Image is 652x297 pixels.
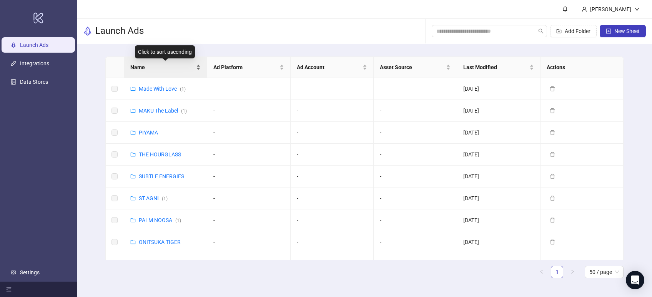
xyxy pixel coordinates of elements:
td: - [374,253,457,275]
span: delete [550,86,555,91]
span: ( 1 ) [175,218,181,223]
span: delete [550,130,555,135]
span: folder [130,217,136,223]
span: Asset Source [380,63,444,71]
a: 1 [551,266,563,278]
span: Name [130,63,195,71]
a: Made With Love(1) [139,86,186,92]
a: MAKU The Label(1) [139,108,187,114]
button: New Sheet [600,25,646,37]
td: - [207,187,291,209]
span: user [582,7,587,12]
td: [DATE] [457,166,541,187]
td: - [207,209,291,231]
span: folder [130,196,136,201]
span: folder [130,174,136,179]
a: ONITSUKA TIGER [139,239,181,245]
th: Name [124,57,208,78]
span: search [538,28,544,34]
button: right [566,266,579,278]
li: Previous Page [536,266,548,278]
span: ( 1 ) [180,86,186,92]
span: New Sheet [614,28,640,34]
td: - [207,144,291,166]
span: delete [550,196,555,201]
span: Ad Platform [213,63,278,71]
span: left [539,269,544,274]
span: ( 1 ) [162,196,168,201]
td: - [291,187,374,209]
td: - [374,166,457,187]
td: - [374,231,457,253]
td: - [207,122,291,144]
td: - [374,100,457,122]
span: folder [130,130,136,135]
a: Launch Ads [20,42,48,48]
td: - [374,209,457,231]
td: - [207,253,291,275]
span: delete [550,108,555,113]
li: 1 [551,266,563,278]
td: - [207,78,291,100]
button: left [536,266,548,278]
span: folder [130,108,136,113]
td: - [291,231,374,253]
span: folder [130,239,136,245]
td: - [291,122,374,144]
li: Next Page [566,266,579,278]
a: PALM NOOSA(1) [139,217,181,223]
th: Actions [541,57,624,78]
a: SUBTLE ENERGIES [139,173,184,179]
td: [DATE] [457,209,541,231]
div: [PERSON_NAME] [587,5,634,13]
div: Click to sort ascending [135,45,195,58]
td: [DATE] [457,100,541,122]
td: - [291,209,374,231]
span: plus-square [606,28,611,34]
span: Ad Account [297,63,361,71]
td: - [291,253,374,275]
td: - [291,78,374,100]
td: - [374,144,457,166]
td: - [291,144,374,166]
a: Settings [20,269,40,275]
span: ( 1 ) [181,108,187,114]
th: Last Modified [457,57,541,78]
span: delete [550,217,555,223]
div: Page Size [585,266,624,278]
td: - [374,122,457,144]
a: ST AGNI(1) [139,195,168,201]
td: [DATE] [457,122,541,144]
a: THE HOURGLASS [139,151,181,158]
a: Integrations [20,60,49,66]
button: Add Folder [550,25,597,37]
td: [DATE] [457,144,541,166]
span: delete [550,152,555,157]
span: folder [130,86,136,91]
span: 50 / page [589,266,619,278]
span: rocket [83,27,92,36]
td: [DATE] [457,78,541,100]
span: menu-fold [6,287,12,292]
td: - [374,187,457,209]
span: folder [130,152,136,157]
span: delete [550,174,555,179]
td: - [207,231,291,253]
span: Add Folder [565,28,590,34]
td: - [291,166,374,187]
td: - [374,78,457,100]
span: down [634,7,640,12]
th: Ad Platform [207,57,291,78]
a: PIYAMA [139,129,158,136]
span: bell [562,6,568,12]
td: - [291,100,374,122]
td: [DATE] [457,187,541,209]
span: right [570,269,575,274]
td: - [207,166,291,187]
td: [DATE] [457,253,541,275]
span: delete [550,239,555,245]
span: Last Modified [463,63,528,71]
td: [DATE] [457,231,541,253]
h3: Launch Ads [95,25,144,37]
div: Open Intercom Messenger [626,271,644,289]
